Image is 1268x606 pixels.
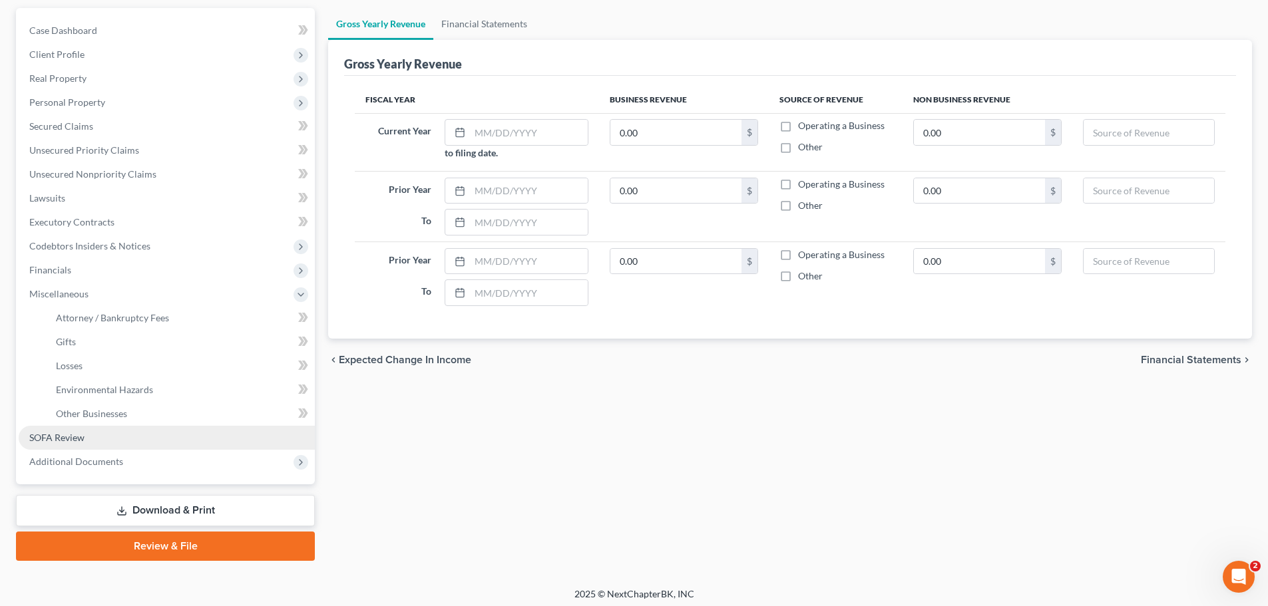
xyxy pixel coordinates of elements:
span: Real Property [29,73,87,84]
div: $ [741,249,757,274]
th: Business Revenue [599,86,769,113]
label: To [359,209,437,235]
span: 2 [1250,561,1261,571]
span: Lawsuits [29,192,65,204]
div: $ [1045,120,1061,145]
input: MM/DD/YYYY [470,249,588,274]
span: Losses [56,360,83,371]
span: Operating a Business [798,120,885,131]
span: Unsecured Nonpriority Claims [29,168,156,180]
input: Source of Revenue [1084,178,1214,204]
span: SOFA Review [29,432,85,443]
label: Prior Year [359,178,437,204]
input: MM/DD/YYYY [470,280,588,305]
span: Executory Contracts [29,216,114,227]
input: 0.00 [914,120,1045,145]
span: Secured Claims [29,120,93,132]
span: Other [798,270,823,281]
a: Review & File [16,531,315,561]
span: Codebtors Insiders & Notices [29,240,150,251]
a: Lawsuits [19,186,315,210]
i: chevron_left [328,355,339,365]
a: Other Businesses [45,402,315,426]
th: Non Business Revenue [903,86,1225,113]
th: Fiscal Year [355,86,599,113]
input: Source of Revenue [1084,249,1214,274]
a: Secured Claims [19,114,315,138]
span: Financials [29,264,71,275]
i: chevron_right [1241,355,1252,365]
span: Attorney / Bankruptcy Fees [56,312,169,323]
a: Download & Print [16,495,315,526]
a: Losses [45,354,315,378]
button: chevron_left Expected Change in Income [328,355,471,365]
span: Expected Change in Income [339,355,471,365]
span: Personal Property [29,96,105,108]
label: Prior Year [359,248,437,275]
a: Gifts [45,330,315,354]
div: $ [1045,249,1061,274]
button: Financial Statements chevron_right [1141,355,1252,365]
input: MM/DD/YYYY [470,210,588,235]
a: Unsecured Nonpriority Claims [19,162,315,186]
a: Gross Yearly Revenue [328,8,433,40]
input: MM/DD/YYYY [470,120,588,145]
input: 0.00 [610,178,741,204]
a: Case Dashboard [19,19,315,43]
span: Miscellaneous [29,288,89,299]
a: Environmental Hazards [45,378,315,402]
th: Source of Revenue [769,86,902,113]
span: Other [798,200,823,211]
input: MM/DD/YYYY [470,178,588,204]
a: Unsecured Priority Claims [19,138,315,162]
span: Client Profile [29,49,85,60]
span: Other [798,141,823,152]
div: $ [741,120,757,145]
a: Executory Contracts [19,210,315,234]
div: $ [741,178,757,204]
span: Operating a Business [798,178,885,190]
a: Financial Statements [433,8,535,40]
label: Current Year [359,119,437,160]
span: Case Dashboard [29,25,97,36]
input: 0.00 [610,249,741,274]
span: Operating a Business [798,249,885,260]
label: To [359,279,437,306]
input: 0.00 [914,178,1045,204]
div: Gross Yearly Revenue [344,56,462,72]
input: 0.00 [914,249,1045,274]
input: Source of Revenue [1084,120,1214,145]
input: 0.00 [610,120,741,145]
a: SOFA Review [19,426,315,450]
label: to filing date. [445,146,498,160]
a: Attorney / Bankruptcy Fees [45,306,315,330]
iframe: Intercom live chat [1223,561,1255,593]
span: Unsecured Priority Claims [29,144,139,156]
span: Environmental Hazards [56,384,153,395]
span: Other Businesses [56,408,127,419]
span: Additional Documents [29,456,123,467]
div: $ [1045,178,1061,204]
span: Financial Statements [1141,355,1241,365]
span: Gifts [56,336,76,347]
